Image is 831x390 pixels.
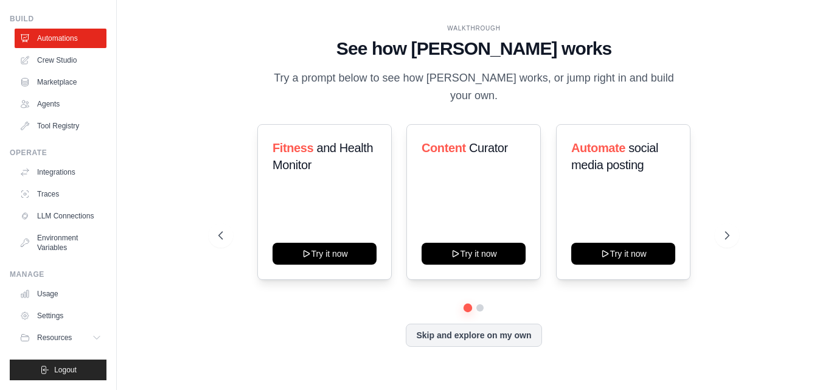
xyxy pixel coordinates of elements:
button: Logout [10,360,106,380]
button: Try it now [273,243,377,265]
p: Try a prompt below to see how [PERSON_NAME] works, or jump right in and build your own. [269,69,678,105]
a: Tool Registry [15,116,106,136]
a: Traces [15,184,106,204]
button: Resources [15,328,106,347]
a: Agents [15,94,106,114]
button: Try it now [422,243,526,265]
a: Marketplace [15,72,106,92]
a: Crew Studio [15,50,106,70]
span: Automate [571,141,625,155]
span: Logout [54,365,77,375]
button: Skip and explore on my own [406,324,541,347]
h1: See how [PERSON_NAME] works [218,38,729,60]
iframe: Chat Widget [770,332,831,390]
a: Integrations [15,162,106,182]
span: Content [422,141,466,155]
button: Try it now [571,243,675,265]
span: Fitness [273,141,313,155]
div: Operate [10,148,106,158]
a: Automations [15,29,106,48]
span: and Health Monitor [273,141,373,172]
div: Build [10,14,106,24]
span: social media posting [571,141,658,172]
a: LLM Connections [15,206,106,226]
div: WALKTHROUGH [218,24,729,33]
a: Usage [15,284,106,304]
div: Manage [10,270,106,279]
a: Environment Variables [15,228,106,257]
span: Curator [469,141,508,155]
span: Resources [37,333,72,343]
a: Settings [15,306,106,326]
